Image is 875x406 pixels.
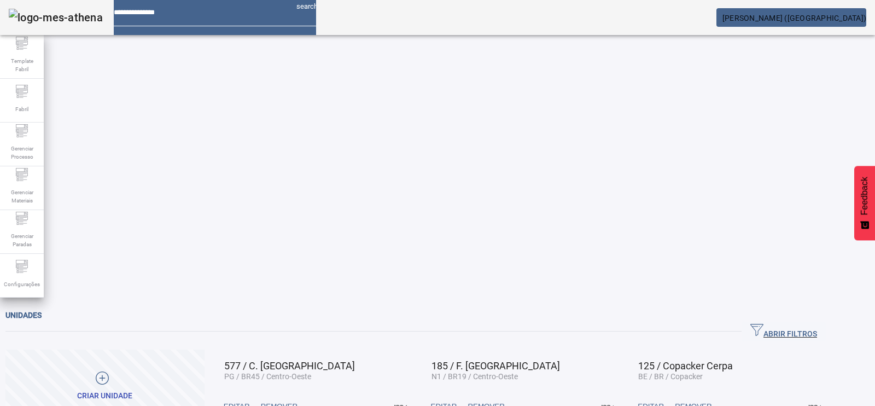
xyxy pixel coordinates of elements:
[5,54,38,77] span: Template Fabril
[224,372,311,381] span: PG / BR45 / Centro-Oeste
[431,360,560,372] span: 185 / F. [GEOGRAPHIC_DATA]
[5,311,42,320] span: Unidades
[5,229,38,252] span: Gerenciar Paradas
[854,166,875,240] button: Feedback - Mostrar pesquisa
[750,323,817,340] span: ABRIR FILTROS
[224,360,355,372] span: 577 / C. [GEOGRAPHIC_DATA]
[431,372,518,381] span: N1 / BR19 / Centro-Oeste
[860,177,870,215] span: Feedback
[5,185,38,208] span: Gerenciar Materiais
[77,391,132,402] div: Criar unidade
[638,360,733,372] span: 125 / Copacker Cerpa
[742,322,826,341] button: ABRIR FILTROS
[5,141,38,164] span: Gerenciar Processo
[722,14,866,22] span: [PERSON_NAME] ([GEOGRAPHIC_DATA])
[638,372,703,381] span: BE / BR / Copacker
[12,102,32,117] span: Fabril
[9,9,103,26] img: logo-mes-athena
[1,277,43,292] span: Configurações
